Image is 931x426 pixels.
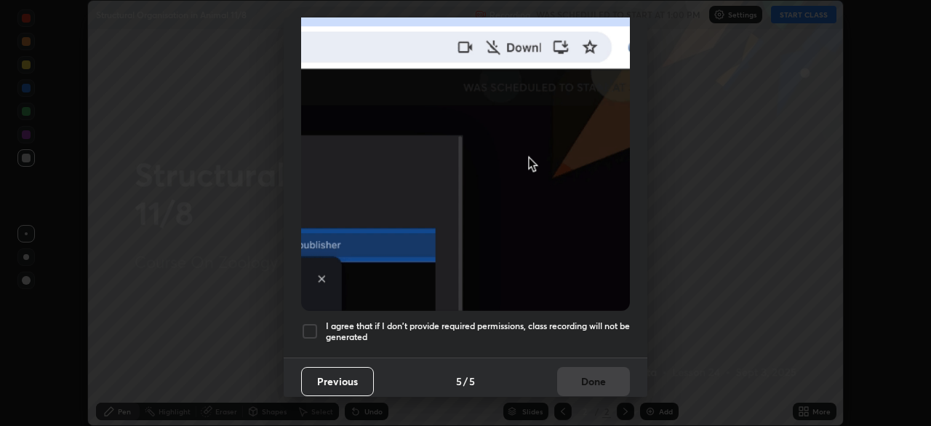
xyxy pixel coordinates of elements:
h5: I agree that if I don't provide required permissions, class recording will not be generated [326,320,630,343]
h4: 5 [469,374,475,389]
button: Previous [301,367,374,396]
h4: 5 [456,374,462,389]
h4: / [463,374,468,389]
